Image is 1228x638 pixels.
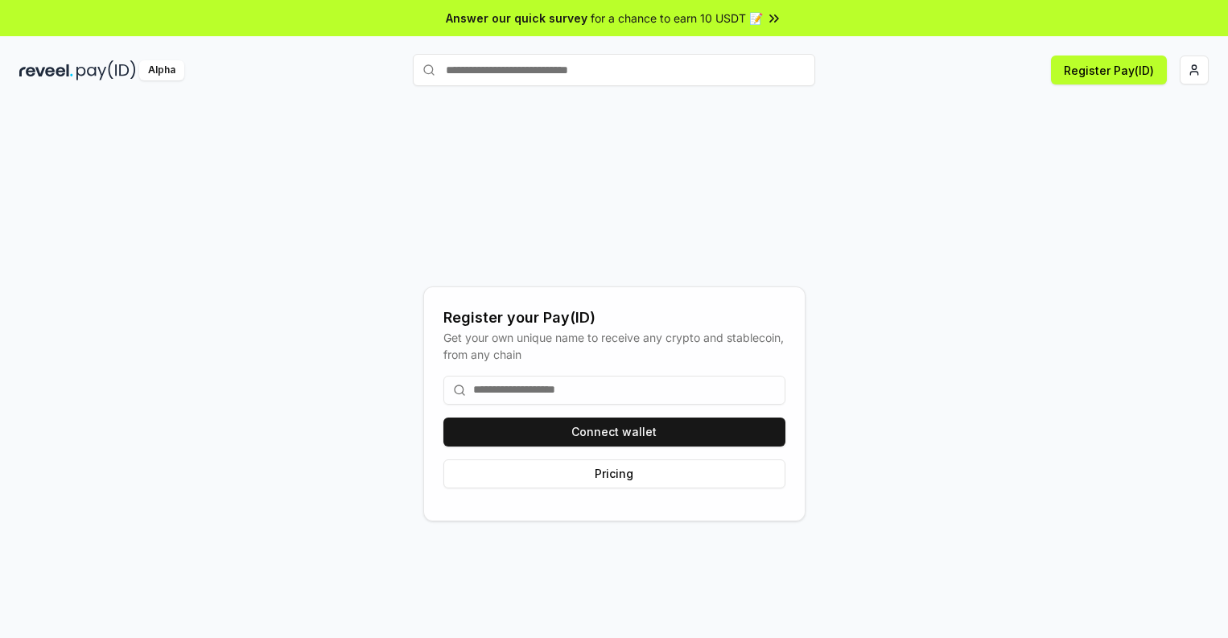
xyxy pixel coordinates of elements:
div: Register your Pay(ID) [443,307,785,329]
button: Pricing [443,459,785,488]
div: Get your own unique name to receive any crypto and stablecoin, from any chain [443,329,785,363]
div: Alpha [139,60,184,80]
span: Answer our quick survey [446,10,587,27]
img: pay_id [76,60,136,80]
button: Connect wallet [443,418,785,447]
button: Register Pay(ID) [1051,56,1167,84]
span: for a chance to earn 10 USDT 📝 [591,10,763,27]
img: reveel_dark [19,60,73,80]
